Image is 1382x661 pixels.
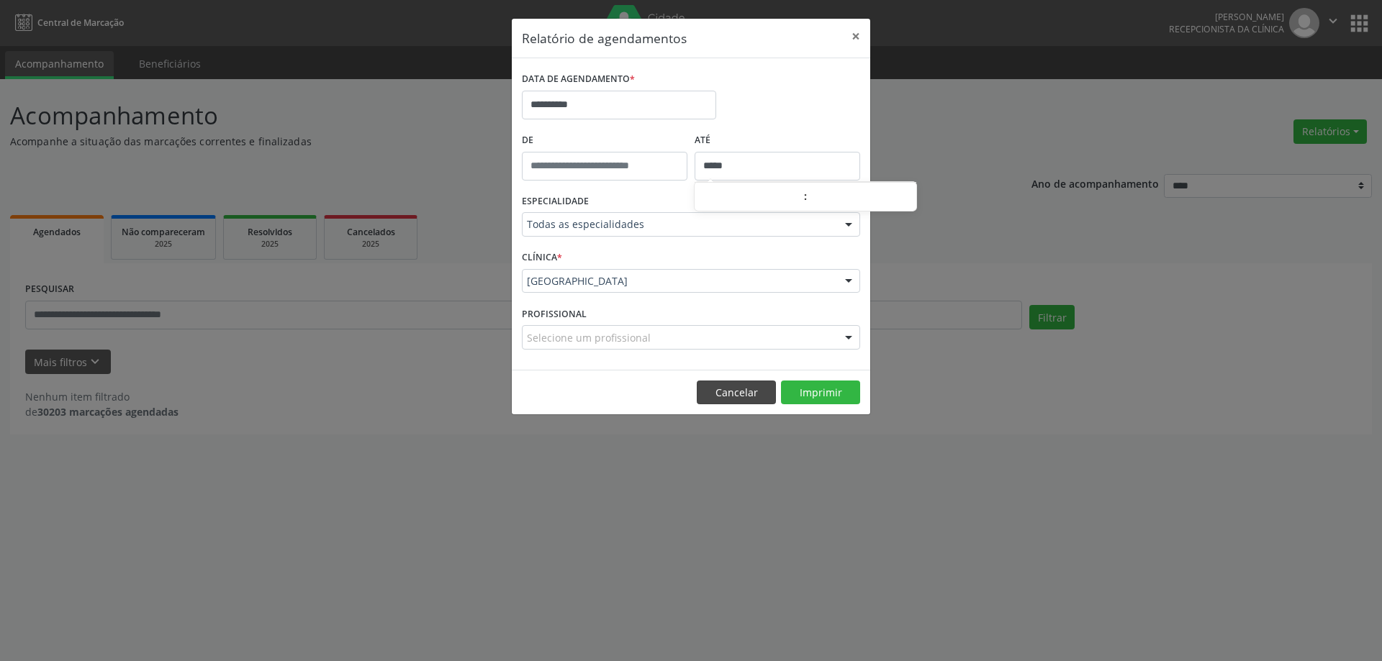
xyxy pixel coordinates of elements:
label: De [522,129,687,152]
span: [GEOGRAPHIC_DATA] [527,274,831,288]
button: Close [841,19,870,54]
button: Imprimir [781,380,860,405]
label: ATÉ [695,129,860,152]
span: Selecione um profissional [527,330,651,345]
label: DATA DE AGENDAMENTO [522,68,635,91]
label: PROFISSIONAL [522,303,587,325]
span: Todas as especialidades [527,217,831,232]
button: Cancelar [697,380,776,405]
input: Hour [695,183,803,212]
input: Minute [808,183,916,212]
label: ESPECIALIDADE [522,191,589,213]
label: CLÍNICA [522,247,562,269]
span: : [803,182,808,211]
h5: Relatório de agendamentos [522,29,687,47]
